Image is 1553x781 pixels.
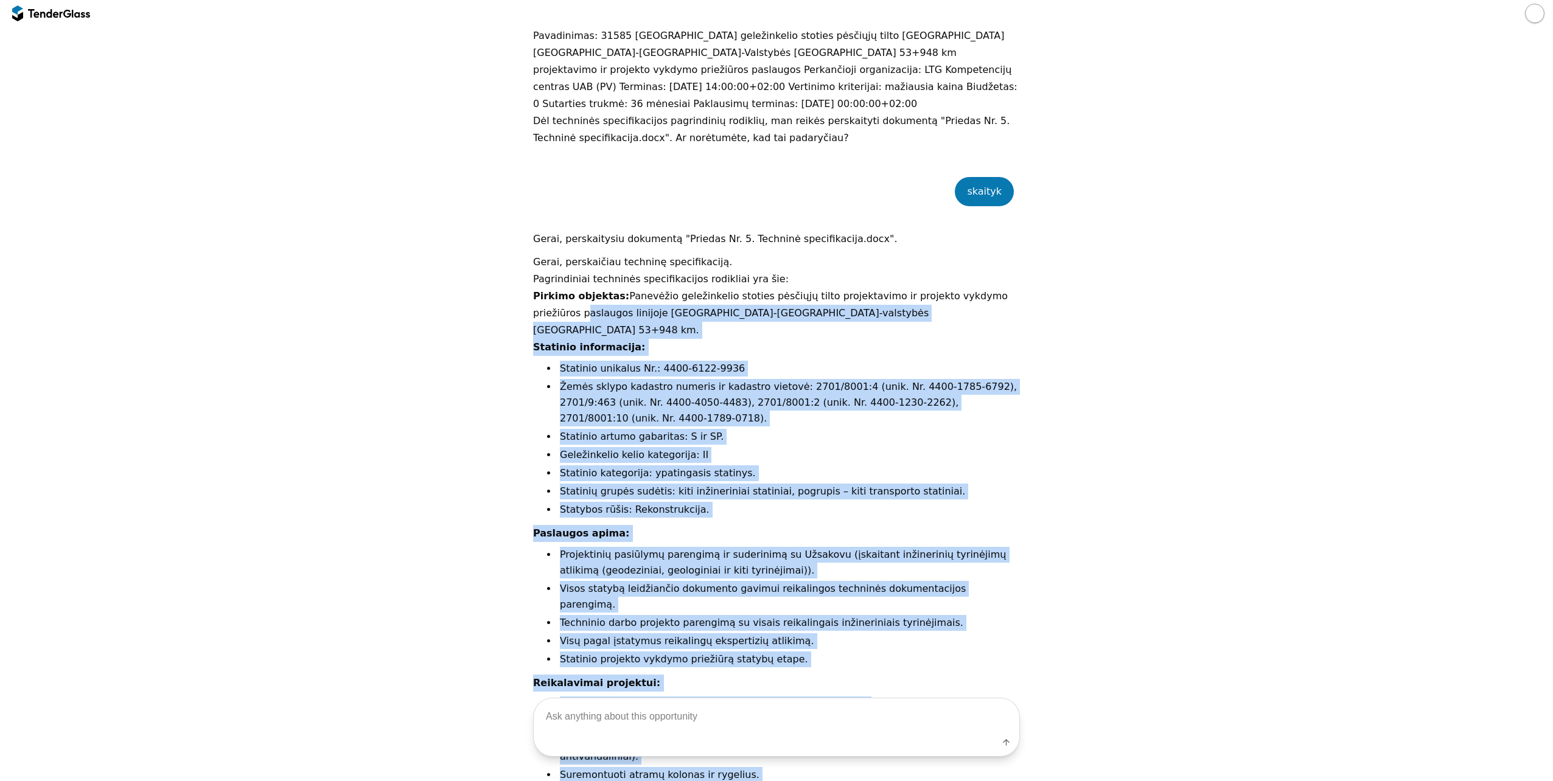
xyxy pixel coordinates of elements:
li: Statinio artumo gabaritas: S ir SP. [557,429,1020,445]
li: Projektinių pasiūlymų parengimą ir suderinimą su Užsakovu (įskaitant inžinerinių tyrinėjimų atlik... [557,547,1020,578]
strong: Paslaugos apima: [533,527,629,539]
p: Dėl techninės specifikacijos pagrindinių rodiklių, man reikės perskaityti dokumentą "Priedas Nr. ... [533,113,1020,147]
li: Statinio projekto vykdymo priežiūrą statybų etape. [557,651,1020,667]
li: Statinių grupės sudėtis: kiti inžineriniai statiniai, pogrupis – kiti transporto statiniai. [557,484,1020,499]
li: Techninio darbo projekto parengimą su visais reikalingais inžineriniais tyrinėjimais. [557,615,1020,631]
p: Pagrindiniai techninės specifikacijos rodikliai yra šie: [533,271,1020,288]
div: skaityk [967,183,1002,200]
strong: Statinio informacija: [533,341,645,353]
p: Gerai, perskaičiau techninę specifikaciją. [533,254,1020,271]
li: Statinio unikalus Nr.: 4400-6122-9936 [557,361,1020,377]
p: Gerai, perskaitysiu dokumentą "Priedas Nr. 5. Techninė specifikacija.docx". [533,231,1020,248]
li: Visų pagal įstatymus reikalingų ekspertizių atlikimą. [557,633,1020,649]
strong: Pirkimo objektas: [533,290,629,302]
li: Žemės sklypo kadastro numeris ir kadastro vietovė: 2701/8001:4 (unik. Nr. 4400-1785-6792), 2701/9... [557,379,1020,426]
p: Panevėžio geležinkelio stoties pėsčiųjų tilto projektavimo ir projekto vykdymo priežiūros paslaug... [533,288,1020,339]
li: Geležinkelio kelio kategorija: II [557,447,1020,463]
li: Visos statybą leidžiančio dokumento gavimui reikalingos techninės dokumentacijos parengimą. [557,581,1020,613]
li: Statinio kategorija: ypatingasis statinys. [557,465,1020,481]
p: Pavadinimas: 31585 [GEOGRAPHIC_DATA] geležinkelio stoties pėsčiųjų tilto [GEOGRAPHIC_DATA] [GEOGR... [533,27,1020,113]
li: Statybos rūšis: Rekonstrukcija. [557,502,1020,518]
